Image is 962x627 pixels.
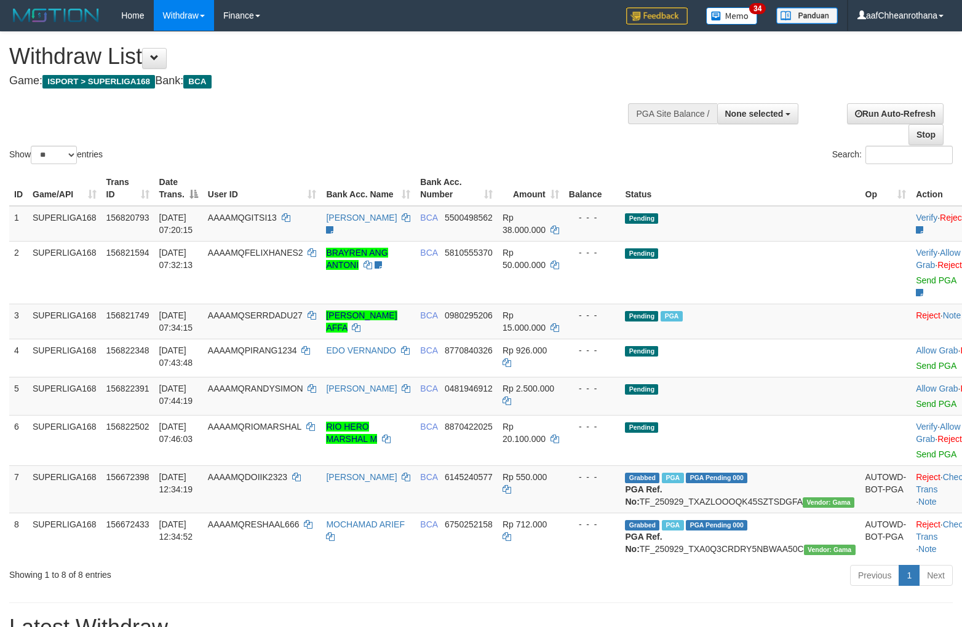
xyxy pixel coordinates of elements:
[503,384,554,393] span: Rp 2.500.000
[9,339,28,377] td: 4
[916,422,960,444] a: Allow Grab
[662,520,683,530] span: Marked by aafsoycanthlai
[208,472,287,482] span: AAAAMQDOIIK2323
[686,473,747,483] span: PGA Pending
[159,519,193,542] span: [DATE] 12:34:52
[503,519,547,529] span: Rp 712.000
[569,471,616,483] div: - - -
[937,260,962,270] a: Reject
[916,399,956,409] a: Send PGA
[9,171,28,206] th: ID
[101,171,154,206] th: Trans ID: activate to sort column ascending
[28,513,101,560] td: SUPERLIGA168
[28,339,101,377] td: SUPERLIGA168
[445,472,493,482] span: Copy 6145240577 to clipboard
[326,472,397,482] a: [PERSON_NAME]
[916,248,960,270] span: ·
[106,472,149,482] span: 156672398
[918,544,937,554] a: Note
[569,518,616,530] div: - - -
[445,213,493,223] span: Copy 5500498562 to clipboard
[445,422,493,432] span: Copy 8870422025 to clipboard
[208,519,300,529] span: AAAAMQRESHAAL666
[503,248,546,270] span: Rp 50.000.000
[776,7,838,24] img: panduan.png
[569,246,616,259] div: - - -
[804,545,856,555] span: Vendor URL: https://trx31.1velocity.biz
[28,377,101,415] td: SUPERLIGA168
[208,213,277,223] span: AAAAMQGITSI13
[106,422,149,432] span: 156822502
[159,422,193,444] span: [DATE] 07:46:03
[159,248,193,270] span: [DATE] 07:32:13
[916,248,960,270] a: Allow Grab
[326,213,397,223] a: [PERSON_NAME]
[832,146,953,164] label: Search:
[861,465,912,513] td: AUTOWD-BOT-PGA
[626,7,688,25] img: Feedback.jpg
[569,382,616,395] div: - - -
[445,345,493,355] span: Copy 8770840326 to clipboard
[725,109,784,119] span: None selected
[9,415,28,465] td: 6
[321,171,415,206] th: Bank Acc. Name: activate to sort column ascending
[861,171,912,206] th: Op: activate to sort column ascending
[159,310,193,333] span: [DATE] 07:34:15
[937,434,962,444] a: Reject
[28,465,101,513] td: SUPERLIGA168
[445,248,493,258] span: Copy 5810555370 to clipboard
[9,304,28,339] td: 3
[183,75,211,89] span: BCA
[208,248,303,258] span: AAAAMQFELIXHANES2
[625,248,658,259] span: Pending
[625,484,662,507] b: PGA Ref. No:
[625,532,662,554] b: PGA Ref. No:
[420,384,437,393] span: BCA
[420,345,437,355] span: BCA
[159,384,193,406] span: [DATE] 07:44:19
[208,310,303,320] span: AAAAMQSERRDADU27
[916,422,960,444] span: ·
[749,3,766,14] span: 34
[9,465,28,513] td: 7
[503,213,546,235] span: Rp 38.000.000
[916,472,940,482] a: Reject
[628,103,717,124] div: PGA Site Balance /
[847,103,944,124] a: Run Auto-Refresh
[106,519,149,529] span: 156672433
[706,7,758,25] img: Button%20Memo.svg
[31,146,77,164] select: Showentries
[28,415,101,465] td: SUPERLIGA168
[106,345,149,355] span: 156822348
[503,472,547,482] span: Rp 550.000
[28,304,101,339] td: SUPERLIGA168
[916,275,956,285] a: Send PGA
[625,422,658,433] span: Pending
[916,310,940,320] a: Reject
[106,384,149,393] span: 156822391
[916,345,960,355] span: ·
[159,213,193,235] span: [DATE] 07:20:15
[916,422,937,432] a: Verify
[326,422,377,444] a: RIO HERO MARSHAL M
[28,241,101,304] td: SUPERLIGA168
[916,519,940,529] a: Reject
[569,420,616,433] div: - - -
[9,513,28,560] td: 8
[717,103,799,124] button: None selected
[445,310,493,320] span: Copy 0980295206 to clipboard
[420,472,437,482] span: BCA
[503,310,546,333] span: Rp 15.000.000
[28,171,101,206] th: Game/API: activate to sort column ascending
[620,465,860,513] td: TF_250929_TXAZLOOOQK45SZTSDGFA
[919,565,953,586] a: Next
[625,473,659,483] span: Grabbed
[420,213,437,223] span: BCA
[918,497,937,507] a: Note
[159,345,193,368] span: [DATE] 07:43:48
[503,422,546,444] span: Rp 20.100.000
[9,44,629,69] h1: Withdraw List
[420,519,437,529] span: BCA
[503,345,547,355] span: Rp 926.000
[9,377,28,415] td: 5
